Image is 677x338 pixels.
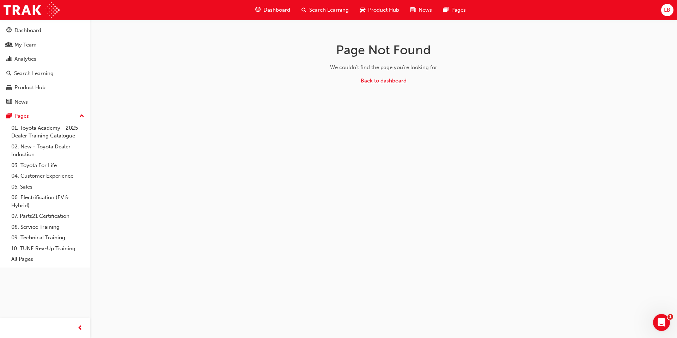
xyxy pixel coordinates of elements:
[14,26,41,35] div: Dashboard
[14,112,29,120] div: Pages
[272,42,495,58] h1: Page Not Found
[405,3,438,17] a: news-iconNews
[8,211,87,222] a: 07. Parts21 Certification
[451,6,466,14] span: Pages
[6,85,12,91] span: car-icon
[361,78,407,84] a: Back to dashboard
[301,6,306,14] span: search-icon
[3,81,87,94] a: Product Hub
[296,3,354,17] a: search-iconSearch Learning
[8,141,87,160] a: 02. New - Toyota Dealer Induction
[661,4,673,16] button: LB
[8,171,87,182] a: 04. Customer Experience
[250,3,296,17] a: guage-iconDashboard
[6,99,12,105] span: news-icon
[664,6,670,14] span: LB
[6,42,12,48] span: people-icon
[667,314,673,320] span: 1
[360,6,365,14] span: car-icon
[8,160,87,171] a: 03. Toyota For Life
[4,2,60,18] img: Trak
[3,110,87,123] button: Pages
[368,6,399,14] span: Product Hub
[14,98,28,106] div: News
[8,254,87,265] a: All Pages
[79,112,84,121] span: up-icon
[8,243,87,254] a: 10. TUNE Rev-Up Training
[8,192,87,211] a: 06. Electrification (EV & Hybrid)
[8,123,87,141] a: 01. Toyota Academy - 2025 Dealer Training Catalogue
[3,96,87,109] a: News
[6,113,12,119] span: pages-icon
[14,84,45,92] div: Product Hub
[3,24,87,37] a: Dashboard
[3,23,87,110] button: DashboardMy TeamAnalyticsSearch LearningProduct HubNews
[14,69,54,78] div: Search Learning
[14,41,37,49] div: My Team
[354,3,405,17] a: car-iconProduct Hub
[6,27,12,34] span: guage-icon
[8,222,87,233] a: 08. Service Training
[6,56,12,62] span: chart-icon
[309,6,349,14] span: Search Learning
[438,3,471,17] a: pages-iconPages
[419,6,432,14] span: News
[3,67,87,80] a: Search Learning
[8,232,87,243] a: 09. Technical Training
[8,182,87,192] a: 05. Sales
[410,6,416,14] span: news-icon
[78,324,83,333] span: prev-icon
[653,314,670,331] iframe: Intercom live chat
[272,63,495,72] div: We couldn't find the page you're looking for
[3,53,87,66] a: Analytics
[443,6,449,14] span: pages-icon
[14,55,36,63] div: Analytics
[255,6,261,14] span: guage-icon
[6,70,11,77] span: search-icon
[3,38,87,51] a: My Team
[263,6,290,14] span: Dashboard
